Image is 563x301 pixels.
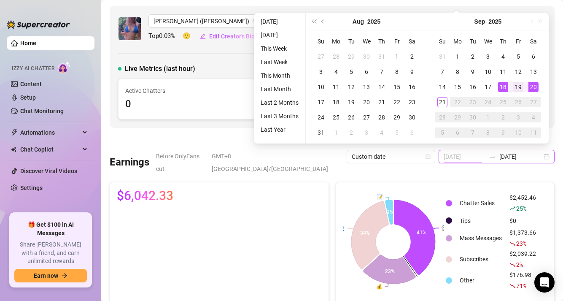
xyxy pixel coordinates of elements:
[483,127,493,138] div: 8
[526,34,541,49] th: Sa
[407,97,417,107] div: 23
[444,152,486,161] input: Start date
[329,34,344,49] th: Mo
[361,52,372,62] div: 30
[407,127,417,138] div: 6
[480,95,496,110] td: 2025-09-24
[200,33,206,39] span: edit
[516,204,526,212] span: 25 %
[435,125,450,140] td: 2025-10-05
[331,82,341,92] div: 11
[392,82,402,92] div: 15
[480,79,496,95] td: 2025-09-17
[509,216,536,225] div: $0
[352,150,430,163] span: Custom date
[456,270,505,290] td: Other
[496,34,511,49] th: Th
[468,127,478,138] div: 7
[7,20,70,29] img: logo-BBDzfeDw.svg
[513,97,523,107] div: 26
[437,127,447,138] div: 5
[318,13,328,30] button: Previous month (PageUp)
[252,19,257,24] span: team
[513,82,523,92] div: 19
[377,127,387,138] div: 4
[526,125,541,140] td: 2025-10-11
[496,125,511,140] td: 2025-10-09
[437,82,447,92] div: 14
[119,17,141,40] img: Jaylie
[528,112,539,122] div: 4
[389,79,404,95] td: 2025-08-15
[426,154,431,159] span: calendar
[257,84,302,94] li: Last Month
[331,127,341,138] div: 1
[199,30,255,43] button: Edit Creator's Bio
[511,110,526,125] td: 2025-10-03
[361,97,372,107] div: 20
[346,82,356,92] div: 12
[509,206,515,212] span: rise
[257,125,302,135] li: Last Year
[313,79,329,95] td: 2025-08-10
[511,49,526,64] td: 2025-09-05
[474,13,485,30] button: Choose a month
[516,239,526,247] span: 23 %
[450,79,465,95] td: 2025-09-15
[489,153,496,160] span: swap-right
[526,49,541,64] td: 2025-09-06
[392,127,402,138] div: 5
[257,16,302,27] li: [DATE]
[480,34,496,49] th: We
[377,67,387,77] div: 7
[374,125,389,140] td: 2025-09-04
[511,34,526,49] th: Fr
[526,79,541,95] td: 2025-09-20
[480,110,496,125] td: 2025-10-01
[528,97,539,107] div: 27
[499,152,542,161] input: End date
[125,64,195,74] span: Live Metrics (last hour)
[483,82,493,92] div: 17
[377,112,387,122] div: 28
[453,52,463,62] div: 1
[498,67,508,77] div: 11
[480,49,496,64] td: 2025-09-03
[435,79,450,95] td: 2025-09-14
[313,34,329,49] th: Su
[257,57,302,67] li: Last Week
[374,64,389,79] td: 2025-08-07
[257,98,302,108] li: Last 2 Months
[377,52,387,62] div: 31
[435,95,450,110] td: 2025-09-21
[20,184,43,191] a: Settings
[496,95,511,110] td: 2025-09-25
[125,86,249,95] span: Active Chatters
[331,112,341,122] div: 25
[20,126,80,139] span: Automations
[20,94,36,101] a: Setup
[346,67,356,77] div: 5
[209,33,255,40] span: Edit Creator's Bio
[465,125,480,140] td: 2025-10-07
[526,110,541,125] td: 2025-10-04
[377,194,383,200] text: 📝
[316,97,326,107] div: 17
[480,64,496,79] td: 2025-09-10
[516,282,526,290] span: 71 %
[389,125,404,140] td: 2025-09-05
[62,273,67,279] span: arrow-right
[456,228,505,248] td: Mass Messages
[329,79,344,95] td: 2025-08-11
[404,95,420,110] td: 2025-08-23
[331,52,341,62] div: 28
[404,110,420,125] td: 2025-08-30
[468,112,478,122] div: 30
[437,112,447,122] div: 28
[526,95,541,110] td: 2025-09-27
[359,110,374,125] td: 2025-08-27
[483,112,493,122] div: 1
[329,49,344,64] td: 2025-07-28
[374,34,389,49] th: Th
[344,64,359,79] td: 2025-08-05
